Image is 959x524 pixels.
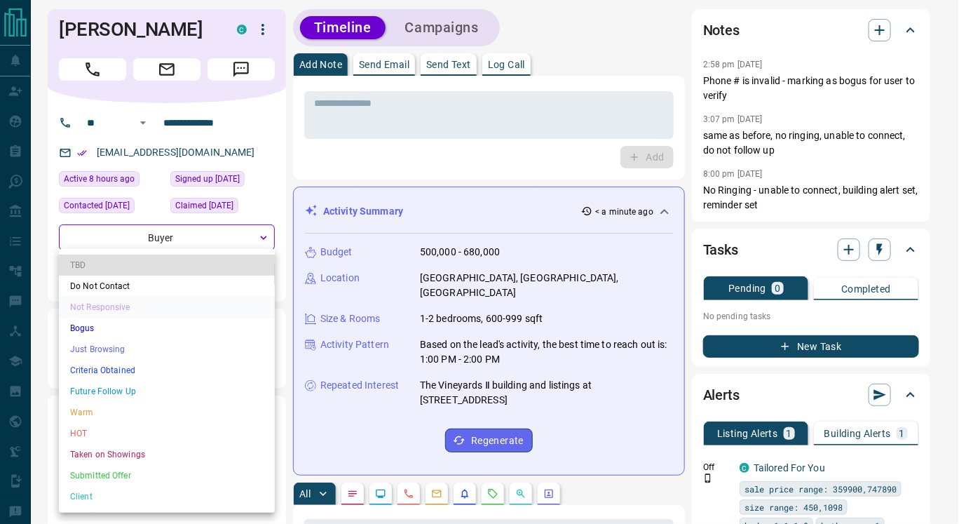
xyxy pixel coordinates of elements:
[59,360,275,381] li: Criteria Obtained
[59,276,275,297] li: Do Not Contact
[59,423,275,444] li: HOT
[59,318,275,339] li: Bogus
[59,402,275,423] li: Warm
[59,486,275,507] li: Client
[59,444,275,465] li: Taken on Showings
[59,465,275,486] li: Submitted Offer
[59,339,275,360] li: Just Browsing
[59,381,275,402] li: Future Follow Up
[59,255,275,276] li: TBD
